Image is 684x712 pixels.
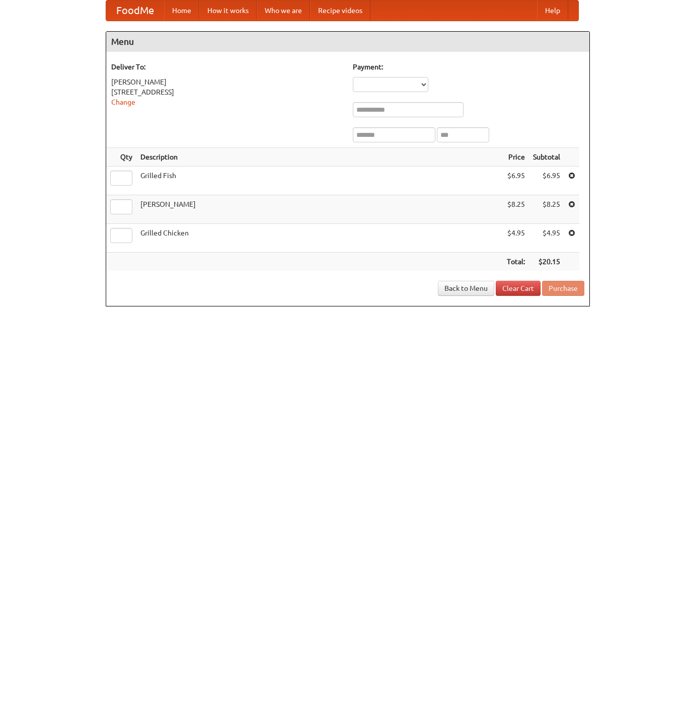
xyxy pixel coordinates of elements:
[529,167,564,195] td: $6.95
[136,148,503,167] th: Description
[496,281,541,296] a: Clear Cart
[106,32,589,52] h4: Menu
[111,62,343,72] h5: Deliver To:
[537,1,568,21] a: Help
[503,148,529,167] th: Price
[111,98,135,106] a: Change
[136,167,503,195] td: Grilled Fish
[542,281,584,296] button: Purchase
[257,1,310,21] a: Who we are
[106,1,164,21] a: FoodMe
[503,195,529,224] td: $8.25
[164,1,199,21] a: Home
[503,253,529,271] th: Total:
[529,148,564,167] th: Subtotal
[503,224,529,253] td: $4.95
[353,62,584,72] h5: Payment:
[136,224,503,253] td: Grilled Chicken
[503,167,529,195] td: $6.95
[111,87,343,97] div: [STREET_ADDRESS]
[310,1,370,21] a: Recipe videos
[529,224,564,253] td: $4.95
[111,77,343,87] div: [PERSON_NAME]
[529,253,564,271] th: $20.15
[106,148,136,167] th: Qty
[199,1,257,21] a: How it works
[136,195,503,224] td: [PERSON_NAME]
[438,281,494,296] a: Back to Menu
[529,195,564,224] td: $8.25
